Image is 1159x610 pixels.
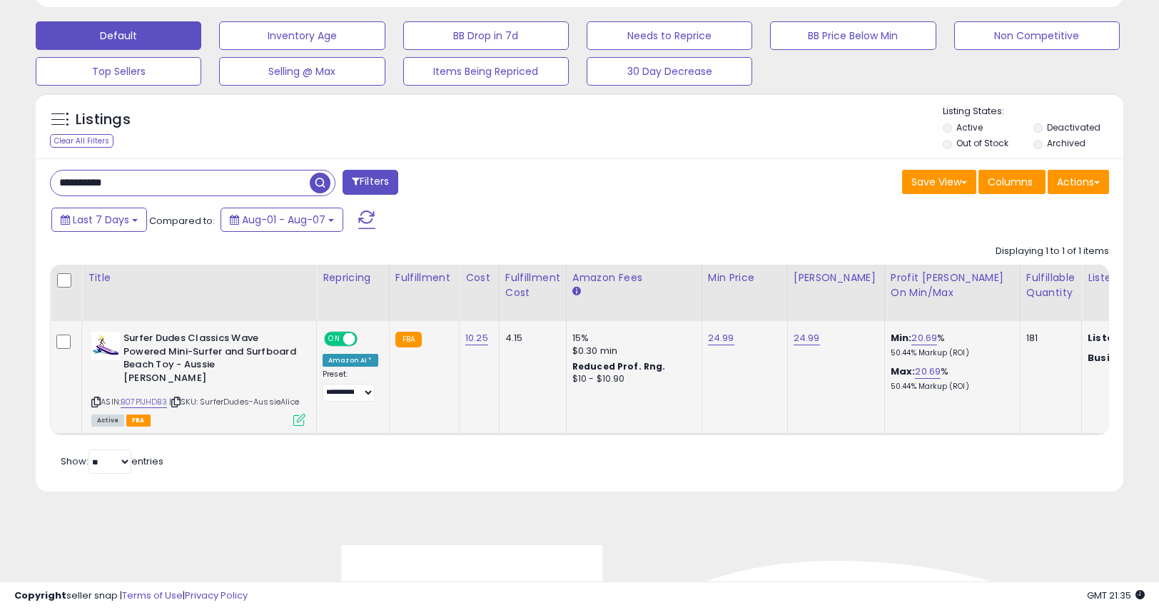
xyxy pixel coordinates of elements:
[88,270,310,285] div: Title
[1088,331,1153,345] b: Listed Price:
[572,270,696,285] div: Amazon Fees
[325,333,343,345] span: ON
[956,121,983,133] label: Active
[891,332,1009,358] div: %
[902,170,976,194] button: Save View
[794,270,879,285] div: [PERSON_NAME]
[572,345,691,357] div: $0.30 min
[794,331,820,345] a: 24.99
[126,415,151,427] span: FBA
[572,285,581,298] small: Amazon Fees.
[61,454,163,468] span: Show: entries
[770,21,936,50] button: BB Price Below Min
[891,270,1014,300] div: Profit [PERSON_NAME] on Min/Max
[73,213,129,227] span: Last 7 Days
[915,365,941,379] a: 20.69
[891,365,1009,392] div: %
[505,270,560,300] div: Fulfillment Cost
[221,208,343,232] button: Aug-01 - Aug-07
[954,21,1120,50] button: Non Competitive
[708,270,781,285] div: Min Price
[169,396,299,407] span: | SKU: SurferDudes-AussieAlice
[50,134,113,148] div: Clear All Filters
[891,382,1009,392] p: 50.44% Markup (ROI)
[911,331,937,345] a: 20.69
[978,170,1046,194] button: Columns
[323,270,383,285] div: Repricing
[572,332,691,345] div: 15%
[355,333,378,345] span: OFF
[343,170,398,195] button: Filters
[996,245,1109,258] div: Displaying 1 to 1 of 1 items
[572,360,666,372] b: Reduced Prof. Rng.
[587,57,752,86] button: 30 Day Decrease
[323,370,378,402] div: Preset:
[1026,270,1076,300] div: Fulfillable Quantity
[121,396,167,408] a: B07P1JHDB3
[395,270,453,285] div: Fulfillment
[395,332,422,347] small: FBA
[1047,121,1100,133] label: Deactivated
[91,332,305,425] div: ASIN:
[708,331,734,345] a: 24.99
[76,110,131,130] h5: Listings
[36,57,201,86] button: Top Sellers
[323,354,378,367] div: Amazon AI *
[891,331,912,345] b: Min:
[242,213,325,227] span: Aug-01 - Aug-07
[572,373,691,385] div: $10 - $10.90
[587,21,752,50] button: Needs to Reprice
[123,332,297,388] b: Surfer Dudes Classics Wave Powered Mini-Surfer and Surfboard Beach Toy - Aussie [PERSON_NAME]
[956,137,1008,149] label: Out of Stock
[1047,137,1085,149] label: Archived
[91,415,124,427] span: All listings currently available for purchase on Amazon
[1026,332,1071,345] div: 181
[465,331,488,345] a: 10.25
[988,175,1033,189] span: Columns
[51,208,147,232] button: Last 7 Days
[891,348,1009,358] p: 50.44% Markup (ROI)
[219,21,385,50] button: Inventory Age
[891,365,916,378] b: Max:
[465,270,493,285] div: Cost
[943,105,1123,118] p: Listing States:
[403,21,569,50] button: BB Drop in 7d
[91,332,120,360] img: 31aMLgKvgiS._SL40_.jpg
[36,21,201,50] button: Default
[505,332,555,345] div: 4.15
[403,57,569,86] button: Items Being Repriced
[219,57,385,86] button: Selling @ Max
[149,214,215,228] span: Compared to:
[884,265,1020,321] th: The percentage added to the cost of goods (COGS) that forms the calculator for Min & Max prices.
[1048,170,1109,194] button: Actions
